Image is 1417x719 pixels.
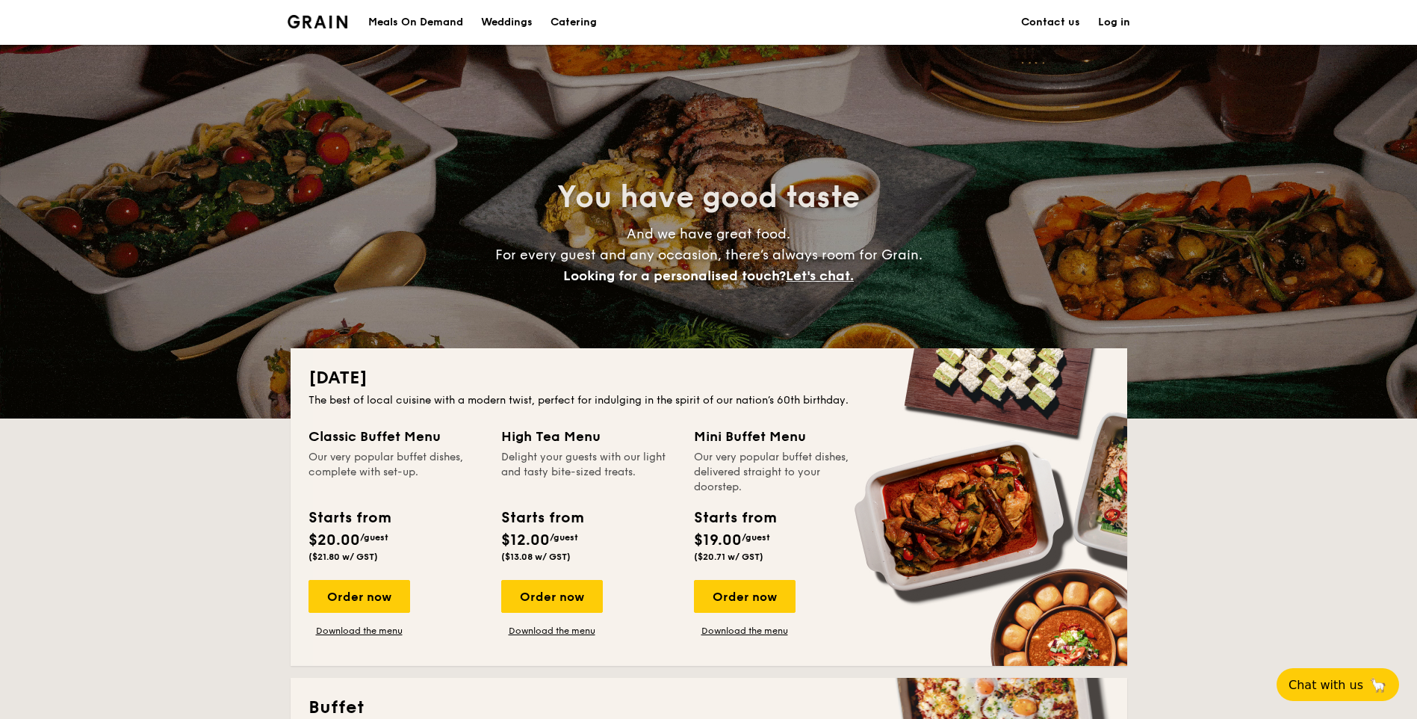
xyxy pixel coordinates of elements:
[550,532,578,543] span: /guest
[557,179,860,215] span: You have good taste
[694,552,763,562] span: ($20.71 w/ GST)
[308,531,360,549] span: $20.00
[742,532,770,543] span: /guest
[694,450,869,495] div: Our very popular buffet dishes, delivered straight to your doorstep.
[308,366,1109,390] h2: [DATE]
[308,507,390,529] div: Starts from
[501,531,550,549] span: $12.00
[308,426,483,447] div: Classic Buffet Menu
[308,450,483,495] div: Our very popular buffet dishes, complete with set-up.
[495,226,923,284] span: And we have great food. For every guest and any occasion, there’s always room for Grain.
[694,531,742,549] span: $19.00
[501,450,676,495] div: Delight your guests with our light and tasty bite-sized treats.
[308,625,410,637] a: Download the menu
[501,507,583,529] div: Starts from
[563,268,786,284] span: Looking for a personalised touch?
[501,552,571,562] span: ($13.08 w/ GST)
[1289,678,1363,692] span: Chat with us
[1277,668,1399,701] button: Chat with us🦙
[1369,676,1387,694] span: 🦙
[694,426,869,447] div: Mini Buffet Menu
[501,426,676,447] div: High Tea Menu
[288,15,348,28] img: Grain
[308,393,1109,408] div: The best of local cuisine with a modern twist, perfect for indulging in the spirit of our nation’...
[308,580,410,613] div: Order now
[786,268,854,284] span: Let's chat.
[308,552,378,562] span: ($21.80 w/ GST)
[694,507,775,529] div: Starts from
[288,15,348,28] a: Logotype
[501,580,603,613] div: Order now
[501,625,603,637] a: Download the menu
[694,625,796,637] a: Download the menu
[360,532,388,543] span: /guest
[694,580,796,613] div: Order now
